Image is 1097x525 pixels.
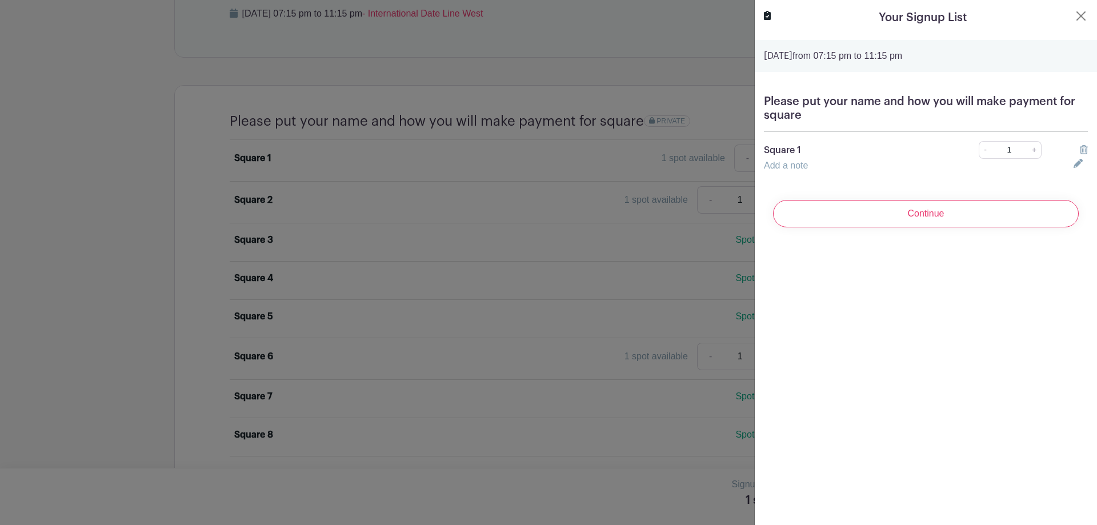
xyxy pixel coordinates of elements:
p: Square 1 [764,143,947,157]
h5: Please put your name and how you will make payment for square [764,95,1088,122]
h5: Your Signup List [879,9,967,26]
a: + [1027,141,1042,159]
a: - [979,141,991,159]
a: Add a note [764,161,808,170]
input: Continue [773,200,1079,227]
button: Close [1074,9,1088,23]
p: from 07:15 pm to 11:15 pm [764,49,1088,63]
strong: [DATE] [764,51,792,61]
